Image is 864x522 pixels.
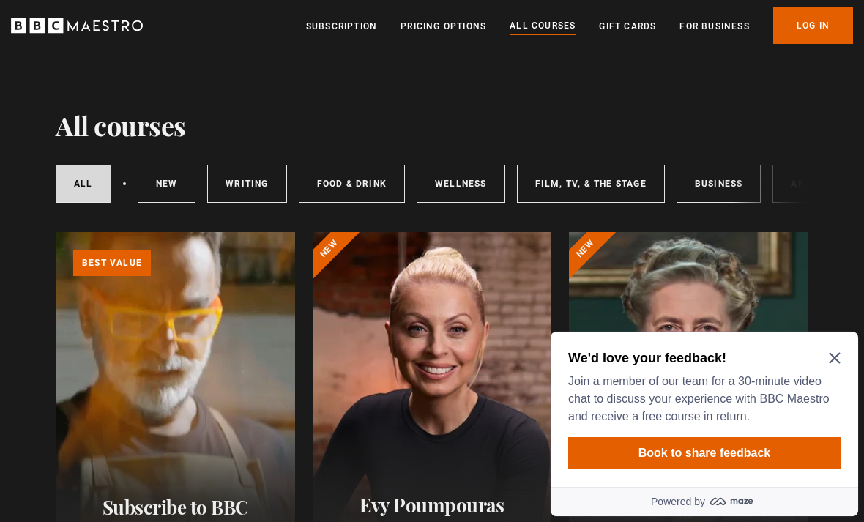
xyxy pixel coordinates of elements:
a: Gift Cards [599,19,656,34]
nav: Primary [306,7,853,44]
h2: Evy Poumpouras [330,493,535,516]
a: Log In [773,7,853,44]
a: Business [677,165,761,203]
a: Pricing Options [401,19,486,34]
p: Best value [73,250,151,276]
p: Join a member of our team for a 30-minute video chat to discuss your experience with BBC Maestro ... [23,47,290,100]
a: For business [679,19,749,34]
svg: BBC Maestro [11,15,143,37]
a: Powered by maze [6,161,313,190]
a: All Courses [510,18,576,34]
a: Food & Drink [299,165,405,203]
h2: We'd love your feedback! [23,23,290,41]
a: Writing [207,165,286,203]
a: New [138,165,196,203]
a: All [56,165,111,203]
a: Film, TV, & The Stage [517,165,665,203]
a: Subscription [306,19,377,34]
button: Close Maze Prompt [284,26,296,38]
h1: All courses [56,110,186,141]
div: Optional study invitation [6,6,313,190]
button: Book to share feedback [23,111,296,143]
a: Wellness [417,165,505,203]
